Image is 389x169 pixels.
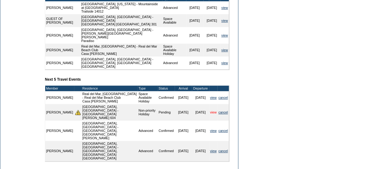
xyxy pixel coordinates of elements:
[192,91,209,104] td: [DATE]
[162,27,186,44] td: Advanced
[210,110,216,114] a: view
[81,91,138,104] td: Real del Mar, [GEOGRAPHIC_DATA] - Real del Mar Beach Club Casa [PERSON_NAME]
[186,27,203,44] td: [DATE]
[81,86,138,91] td: Residence
[175,86,192,91] td: Arrival
[203,1,220,14] td: [DATE]
[80,27,162,44] td: [GEOGRAPHIC_DATA], [GEOGRAPHIC_DATA] - [PERSON_NAME][GEOGRAPHIC_DATA][PERSON_NAME] Paradiso
[221,48,228,52] a: view
[192,141,209,161] td: [DATE]
[210,149,216,153] a: view
[158,86,175,91] td: Status
[80,1,162,14] td: [GEOGRAPHIC_DATA], [US_STATE] - Mountainside at [GEOGRAPHIC_DATA] Trailside 14012
[203,14,220,27] td: [DATE]
[218,110,228,114] a: cancel
[175,141,192,161] td: [DATE]
[210,129,216,133] a: view
[186,44,203,56] td: [DATE]
[175,121,192,141] td: [DATE]
[80,44,162,56] td: Real del Mar, [GEOGRAPHIC_DATA] - Real del Mar Beach Club Casa [PERSON_NAME]
[158,141,175,161] td: Confirmed
[186,56,203,69] td: [DATE]
[158,121,175,141] td: Confirmed
[137,141,157,161] td: Advanced
[137,121,157,141] td: Advanced
[221,33,228,37] a: view
[192,104,209,121] td: [DATE]
[158,91,175,104] td: Confirmed
[45,14,80,27] td: GUEST OF [PERSON_NAME]
[221,61,228,65] a: view
[221,6,228,10] a: view
[45,77,81,82] b: Next 5 Travel Events
[75,109,81,115] img: There are insufficient days and/or tokens to cover this reservation
[218,129,228,133] a: cancel
[203,27,220,44] td: [DATE]
[45,56,80,69] td: [PERSON_NAME]
[80,14,162,27] td: [GEOGRAPHIC_DATA], [GEOGRAPHIC_DATA] - [GEOGRAPHIC_DATA] [GEOGRAPHIC_DATA] [GEOGRAPHIC_DATA] 301
[218,96,228,99] a: cancel
[186,14,203,27] td: [DATE]
[162,56,186,69] td: Advanced
[137,86,157,91] td: Type
[210,96,216,99] a: view
[192,86,209,91] td: Departure
[81,141,138,161] td: [GEOGRAPHIC_DATA], [GEOGRAPHIC_DATA] - [GEOGRAPHIC_DATA], [GEOGRAPHIC_DATA] [GEOGRAPHIC_DATA]
[192,121,209,141] td: [DATE]
[81,121,138,141] td: [GEOGRAPHIC_DATA], [GEOGRAPHIC_DATA] - [GEOGRAPHIC_DATA], [GEOGRAPHIC_DATA] [PERSON_NAME]
[137,104,157,121] td: Non-priority Holiday
[162,44,186,56] td: Space Available Holiday
[45,44,80,56] td: [PERSON_NAME]
[162,1,186,14] td: Advanced
[45,86,74,91] td: Member
[221,19,228,22] a: view
[203,56,220,69] td: [DATE]
[80,56,162,69] td: [GEOGRAPHIC_DATA], [GEOGRAPHIC_DATA] - [GEOGRAPHIC_DATA], [GEOGRAPHIC_DATA] [GEOGRAPHIC_DATA]
[81,104,138,121] td: [GEOGRAPHIC_DATA], [GEOGRAPHIC_DATA] - [GEOGRAPHIC_DATA] [PERSON_NAME] 604
[162,14,186,27] td: Space Available
[218,149,228,153] a: cancel
[175,91,192,104] td: [DATE]
[45,121,74,141] td: [PERSON_NAME]
[45,27,80,44] td: [PERSON_NAME]
[158,104,175,121] td: Pending
[186,1,203,14] td: [DATE]
[45,141,74,161] td: [PERSON_NAME]
[175,104,192,121] td: [DATE]
[45,104,74,121] td: [PERSON_NAME]
[45,1,80,14] td: [PERSON_NAME]
[45,91,74,104] td: [PERSON_NAME]
[137,91,157,104] td: Space Available Holiday
[203,44,220,56] td: [DATE]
